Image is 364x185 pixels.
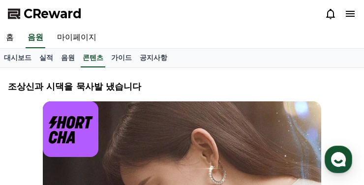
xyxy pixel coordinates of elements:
[107,49,136,67] a: 가이드
[81,49,105,67] a: 콘텐츠
[26,28,45,48] a: 음원
[24,6,82,22] span: CReward
[57,49,79,67] a: 음원
[43,101,98,157] img: logo
[35,49,57,67] a: 실적
[51,28,102,48] a: 마이페이지
[8,6,82,22] a: CReward
[136,49,171,67] a: 공지사항
[8,80,356,93] div: 조상신과 시댁을 묵사발 냈습니다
